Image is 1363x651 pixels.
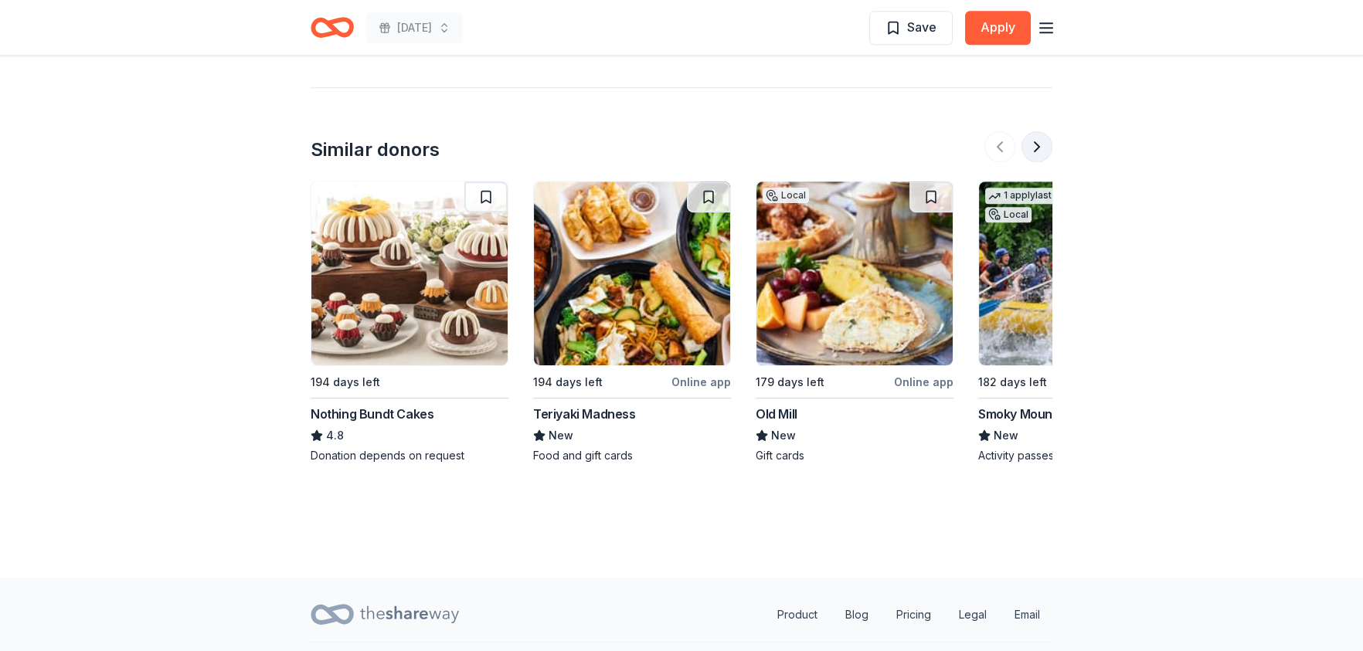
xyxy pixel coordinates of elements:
a: Blog [833,599,881,630]
div: Smoky Mountain River Rat [978,405,1128,423]
div: Teriyaki Madness [533,405,636,423]
span: 4.8 [326,426,344,445]
nav: quick links [765,599,1052,630]
div: Gift cards [756,448,953,463]
div: Donation depends on request [311,448,508,463]
div: Activity passes [978,448,1176,463]
a: Pricing [884,599,943,630]
div: 1 apply last week [985,188,1083,204]
div: 179 days left [756,373,824,392]
span: New [771,426,796,445]
div: 182 days left [978,373,1047,392]
img: Image for Teriyaki Madness [534,181,730,365]
div: Online app [671,372,731,392]
a: Image for Nothing Bundt Cakes194 days leftNothing Bundt Cakes4.8Donation depends on request [311,181,508,463]
img: Image for Smoky Mountain River Rat [979,181,1175,365]
a: Home [311,9,354,46]
a: Legal [947,599,999,630]
span: New [994,426,1018,445]
button: Apply [965,11,1031,45]
a: Image for Smoky Mountain River Rat1 applylast weekLocal182 days leftOnline appSmoky Mountain Rive... [978,181,1176,463]
div: Old Mill [756,405,797,423]
a: Image for Old MillLocal179 days leftOnline appOld MillNewGift cards [756,181,953,463]
div: Local [763,188,809,203]
img: Image for Nothing Bundt Cakes [311,181,508,365]
div: Online app [894,372,953,392]
span: Save [907,17,936,37]
div: Similar donors [311,137,440,162]
div: 194 days left [533,373,603,392]
div: Local [985,207,1032,222]
button: [DATE] [366,12,463,43]
div: Nothing Bundt Cakes [311,405,433,423]
div: Food and gift cards [533,448,731,463]
img: Image for Old Mill [756,181,953,365]
div: 194 days left [311,373,380,392]
button: Save [869,11,953,45]
a: Email [1002,599,1052,630]
a: Image for Teriyaki Madness194 days leftOnline appTeriyaki MadnessNewFood and gift cards [533,181,731,463]
span: [DATE] [397,19,432,37]
a: Product [765,599,830,630]
span: New [549,426,573,445]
